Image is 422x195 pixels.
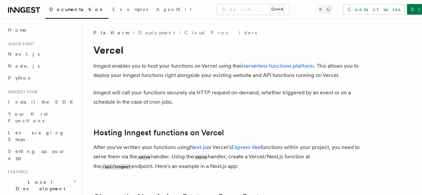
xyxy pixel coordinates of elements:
a: Setting up your app [5,145,78,164]
p: Inngest enables you to host your functions on Vercel using their . This allows you to deploy your... [93,61,360,80]
a: Cloud Providers [184,29,257,36]
a: Documentation [45,2,108,19]
a: Leveraging Steps [5,127,78,145]
span: AgentKit [156,7,191,12]
a: Install the SDK [5,96,78,108]
a: Your first Functions [5,108,78,127]
code: /api/inngest [101,164,131,170]
span: Your first Functions [8,111,48,123]
a: serverless functions platform [244,63,314,69]
span: Leveraging Steps [8,130,64,142]
a: Home [5,24,78,36]
span: Install the SDK [8,99,77,105]
a: Express-like [232,144,261,150]
span: Setting up your app [8,149,65,161]
code: serve [194,154,208,160]
a: Next.js [190,144,206,150]
span: Python [8,75,32,81]
h1: Vercel [93,44,360,56]
button: Toggle dark mode [317,5,333,13]
span: Node.js [8,63,40,69]
a: Examples [108,2,152,18]
a: Node.js [5,60,78,72]
span: Platform [93,29,129,36]
span: Next.js [8,51,40,57]
span: Local Development [5,179,73,192]
span: Home [8,27,27,33]
a: Hosting Inngest functions on Vercel [93,128,224,137]
p: After you've written your functions using or Vercel's functions within your project, you need to ... [93,143,360,171]
button: Search...Ctrl+K [217,4,289,15]
span: Features [5,169,28,175]
a: Next.js [5,48,78,60]
p: Inngest will call your functions securely via HTTP request on-demand, whether triggered by an eve... [93,88,360,107]
a: Python [5,72,78,84]
a: Contact sales [343,4,404,15]
span: Inngest tour [5,89,37,95]
kbd: Ctrl+K [270,6,285,13]
button: Local Development [5,176,78,195]
a: AgentKit [152,2,195,18]
span: Documentation [49,7,104,12]
span: Quick start [5,41,34,47]
code: serve [137,154,151,160]
a: Deployment [138,29,175,36]
span: Examples [112,7,148,12]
